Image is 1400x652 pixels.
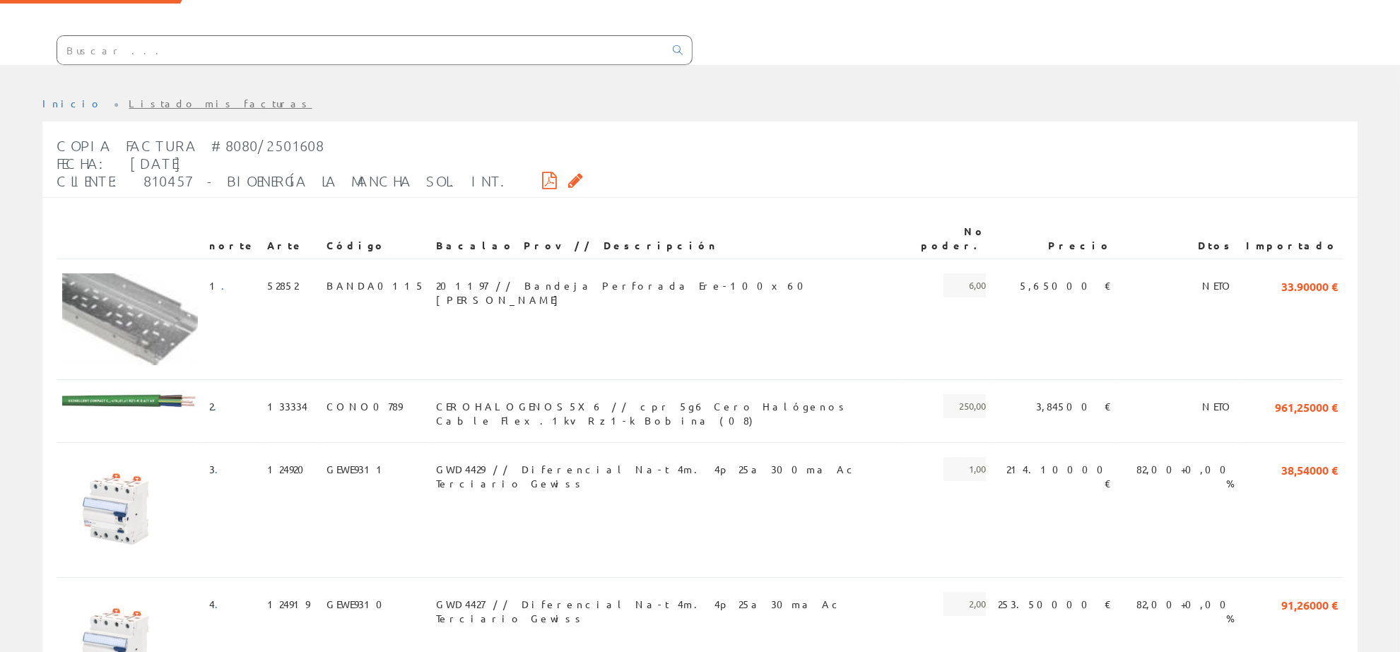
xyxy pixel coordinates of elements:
[542,175,557,185] i: Descargar PDF
[327,239,386,251] font: Código
[57,155,182,172] font: Fecha: [DATE]
[1281,463,1338,478] font: 38,54000 €
[436,400,849,427] font: CEROHALOGENOS5X6 // cpr 5g6 Cero Halógenos Cable Flex.1kv Rz1-k Bobina (08)
[1281,279,1338,294] font: 33.90000 €
[1036,400,1112,413] font: 3,84500 €
[215,463,227,475] a: .
[221,279,233,292] a: .
[436,463,858,490] font: GWD4429 // Diferencial Na-t 4m. 4p 25a 300ma Ac Terciario Gewiss
[209,239,256,251] font: norte
[327,279,425,292] font: BANDA0115
[213,400,225,413] a: .
[62,273,198,365] img: Foto artículo (192x130.0157480315)
[327,463,388,475] font: GEWE9311
[959,400,986,412] font: 250,00
[209,400,213,413] font: 2
[209,463,215,475] font: 3
[436,239,718,251] font: Bacalao Prov // Descripción
[1246,239,1338,251] font: Importado
[998,598,1112,610] font: 253.50000 €
[42,97,102,109] a: Inicio
[267,598,310,610] font: 124919
[1048,239,1112,251] font: Precio
[1202,279,1235,292] font: NETO
[129,97,312,109] a: Listado mis facturas
[969,463,986,475] font: 1,00
[62,394,198,410] img: Foto artículo (192x22.231578947368)
[1198,239,1235,251] font: Dtos
[1136,463,1235,490] font: 82,00+0,00 %
[921,225,986,251] font: No poder.
[215,598,227,610] a: .
[267,239,304,251] font: Arte
[62,457,168,563] img: Foto artículo (150x150)
[267,400,307,413] font: 133334
[57,137,324,154] font: Copia Factura #8080/2501608
[1281,598,1338,612] font: 91,26000 €
[436,279,812,306] font: 201197 // Bandeja Perforada Ere-100x60 [PERSON_NAME]
[1275,400,1338,415] font: 961,25000 €
[1202,400,1235,413] font: NETO
[1006,463,1112,490] font: 214.10000 €
[57,36,664,64] input: Buscar ...
[209,279,221,292] font: 1
[327,598,391,610] font: GEWE9310
[1020,279,1112,292] font: 5,65000 €
[57,172,508,189] font: Cliente: 810457 - BIOENERGÍA LA MANCHA SOL. INT.
[1136,598,1235,624] font: 82,00+0,00 %
[209,598,215,610] font: 4
[969,598,986,610] font: 2,00
[327,400,402,413] font: CONO0789
[267,279,298,292] font: 52852
[969,279,986,291] font: 6,00
[568,175,583,185] i: Solicitar por correo electrónico copia de la factura
[436,598,843,624] font: GWD4427 // Diferencial Na-t 4m. 4p 25a 30ma Ac Terciario Gewiss
[267,463,312,475] font: 124920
